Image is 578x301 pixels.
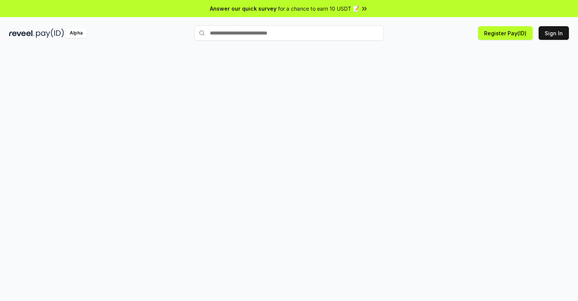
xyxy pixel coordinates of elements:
[36,28,64,38] img: pay_id
[478,26,533,40] button: Register Pay(ID)
[66,28,87,38] div: Alpha
[539,26,569,40] button: Sign In
[278,5,359,13] span: for a chance to earn 10 USDT 📝
[9,28,34,38] img: reveel_dark
[210,5,277,13] span: Answer our quick survey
